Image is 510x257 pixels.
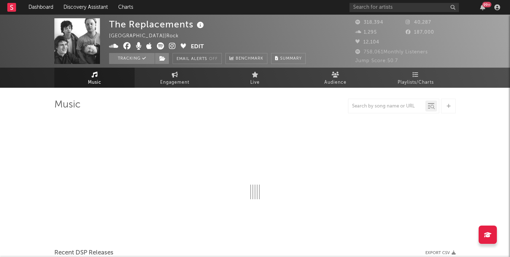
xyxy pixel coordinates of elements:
[135,68,215,88] a: Engagement
[355,50,428,54] span: 758,061 Monthly Listeners
[349,3,459,12] input: Search for artists
[271,53,306,64] button: Summary
[480,4,485,10] button: 99+
[209,57,218,61] em: Off
[54,68,135,88] a: Music
[88,78,101,87] span: Music
[109,32,187,41] div: [GEOGRAPHIC_DATA] | Rock
[398,78,434,87] span: Playlists/Charts
[191,42,204,52] button: Edit
[280,57,302,61] span: Summary
[355,58,398,63] span: Jump Score: 50.7
[355,40,379,45] span: 12,104
[250,78,260,87] span: Live
[425,251,456,255] button: Export CSV
[482,2,491,7] div: 99 +
[215,68,295,88] a: Live
[160,78,189,87] span: Engagement
[236,54,263,63] span: Benchmark
[348,103,425,109] input: Search by song name or URL
[295,68,375,88] a: Audience
[225,53,267,64] a: Benchmark
[375,68,456,88] a: Playlists/Charts
[406,30,434,35] span: 187,000
[109,18,206,30] div: The Replacements
[109,53,155,64] button: Tracking
[355,30,377,35] span: 1,295
[173,53,222,64] button: Email AlertsOff
[355,20,383,25] span: 318,394
[406,20,431,25] span: 40,287
[324,78,347,87] span: Audience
